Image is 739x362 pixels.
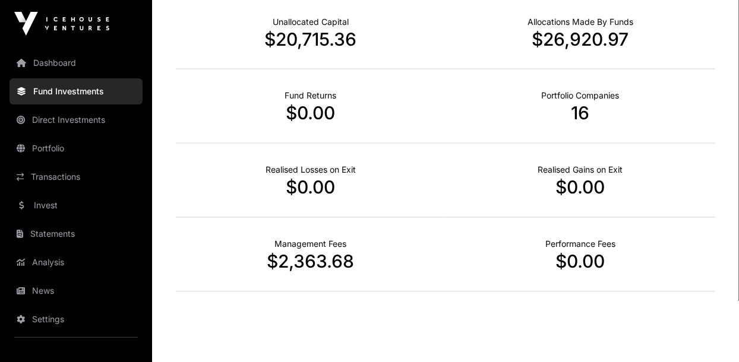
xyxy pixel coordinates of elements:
p: $0.00 [176,103,446,124]
a: Invest [10,192,143,218]
p: Cash not yet allocated [273,16,349,28]
p: $0.00 [446,177,715,198]
a: Fund Investments [10,78,143,104]
p: Capital Deployed Into Companies [528,16,633,28]
a: Statements [10,221,143,247]
a: Settings [10,306,143,332]
a: News [10,278,143,304]
p: Number of Companies Deployed Into [542,90,620,102]
a: Dashboard [10,50,143,76]
p: Fund Performance Fees (Carry) incurred to date [545,239,615,250]
a: Transactions [10,164,143,190]
p: Net Realised on Positive Exits [538,164,623,176]
img: Icehouse Ventures Logo [14,12,109,36]
a: Analysis [10,249,143,275]
p: $26,920.97 [446,28,715,50]
p: $0.00 [176,177,446,198]
p: $0.00 [446,251,715,272]
a: Portfolio [10,135,143,161]
p: Fund Management Fees incurred to date [275,239,347,250]
p: Net Realised on Negative Exits [266,164,356,176]
p: $2,363.68 [176,251,446,272]
a: Direct Investments [10,107,143,133]
p: 16 [446,103,715,124]
p: $20,715.36 [176,28,446,50]
iframe: Chat Widget [680,305,739,362]
p: Realised Returns from Funds [285,90,337,102]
